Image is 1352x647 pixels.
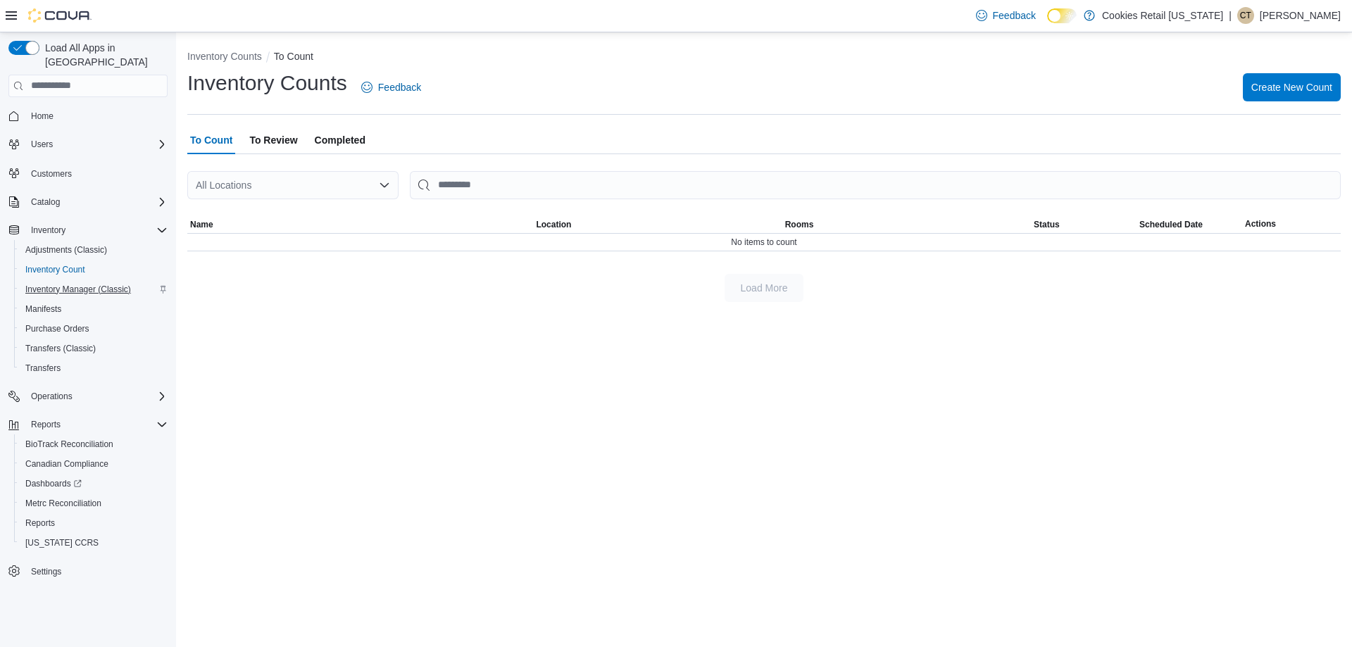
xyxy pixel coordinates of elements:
[1245,218,1276,230] span: Actions
[993,8,1036,23] span: Feedback
[3,134,173,154] button: Users
[782,216,1031,233] button: Rooms
[274,51,313,62] button: To Count
[20,515,168,532] span: Reports
[39,41,168,69] span: Load All Apps in [GEOGRAPHIC_DATA]
[20,495,168,512] span: Metrc Reconciliation
[20,534,104,551] a: [US_STATE] CCRS
[14,454,173,474] button: Canadian Compliance
[187,49,1341,66] nav: An example of EuiBreadcrumbs
[31,168,72,180] span: Customers
[25,458,108,470] span: Canadian Compliance
[3,387,173,406] button: Operations
[3,220,173,240] button: Inventory
[1139,219,1203,230] span: Scheduled Date
[741,281,788,295] span: Load More
[14,434,173,454] button: BioTrack Reconciliation
[25,439,113,450] span: BioTrack Reconciliation
[1229,7,1232,24] p: |
[25,222,168,239] span: Inventory
[20,281,168,298] span: Inventory Manager (Classic)
[31,139,53,150] span: Users
[20,241,113,258] a: Adjustments (Classic)
[8,100,168,618] nav: Complex example
[1260,7,1341,24] p: [PERSON_NAME]
[31,419,61,430] span: Reports
[25,517,55,529] span: Reports
[3,163,173,183] button: Customers
[378,80,421,94] span: Feedback
[14,474,173,494] a: Dashboards
[20,436,119,453] a: BioTrack Reconciliation
[187,69,347,97] h1: Inventory Counts
[20,281,137,298] a: Inventory Manager (Classic)
[14,494,173,513] button: Metrc Reconciliation
[190,126,232,154] span: To Count
[187,51,262,62] button: Inventory Counts
[1137,216,1242,233] button: Scheduled Date
[20,340,101,357] a: Transfers (Classic)
[20,261,168,278] span: Inventory Count
[25,563,168,580] span: Settings
[14,299,173,319] button: Manifests
[3,192,173,212] button: Catalog
[25,563,67,580] a: Settings
[1034,219,1060,230] span: Status
[25,244,107,256] span: Adjustments (Classic)
[731,237,796,248] span: No items to count
[20,340,168,357] span: Transfers (Classic)
[25,416,168,433] span: Reports
[14,513,173,533] button: Reports
[31,196,60,208] span: Catalog
[536,219,571,230] span: Location
[25,323,89,334] span: Purchase Orders
[3,561,173,582] button: Settings
[14,260,173,279] button: Inventory Count
[25,164,168,182] span: Customers
[1237,7,1254,24] div: Candace Trujillo
[20,495,107,512] a: Metrc Reconciliation
[25,194,168,211] span: Catalog
[31,566,61,577] span: Settings
[1031,216,1137,233] button: Status
[31,225,65,236] span: Inventory
[1047,23,1048,24] span: Dark Mode
[20,475,168,492] span: Dashboards
[20,320,95,337] a: Purchase Orders
[31,391,73,402] span: Operations
[20,360,66,377] a: Transfers
[725,274,803,302] button: Load More
[25,136,168,153] span: Users
[20,301,67,318] a: Manifests
[410,171,1341,199] input: This is a search bar. After typing your query, hit enter to filter the results lower in the page.
[14,358,173,378] button: Transfers
[785,219,814,230] span: Rooms
[14,319,173,339] button: Purchase Orders
[20,456,168,472] span: Canadian Compliance
[25,108,59,125] a: Home
[20,436,168,453] span: BioTrack Reconciliation
[190,219,213,230] span: Name
[187,216,533,233] button: Name
[1047,8,1077,23] input: Dark Mode
[31,111,54,122] span: Home
[28,8,92,23] img: Cova
[315,126,365,154] span: Completed
[1243,73,1341,101] button: Create New Count
[25,343,96,354] span: Transfers (Classic)
[356,73,427,101] a: Feedback
[20,515,61,532] a: Reports
[20,475,87,492] a: Dashboards
[20,301,168,318] span: Manifests
[25,388,168,405] span: Operations
[14,240,173,260] button: Adjustments (Classic)
[25,303,61,315] span: Manifests
[25,478,82,489] span: Dashboards
[3,106,173,126] button: Home
[970,1,1041,30] a: Feedback
[249,126,297,154] span: To Review
[14,533,173,553] button: [US_STATE] CCRS
[14,339,173,358] button: Transfers (Classic)
[25,388,78,405] button: Operations
[25,165,77,182] a: Customers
